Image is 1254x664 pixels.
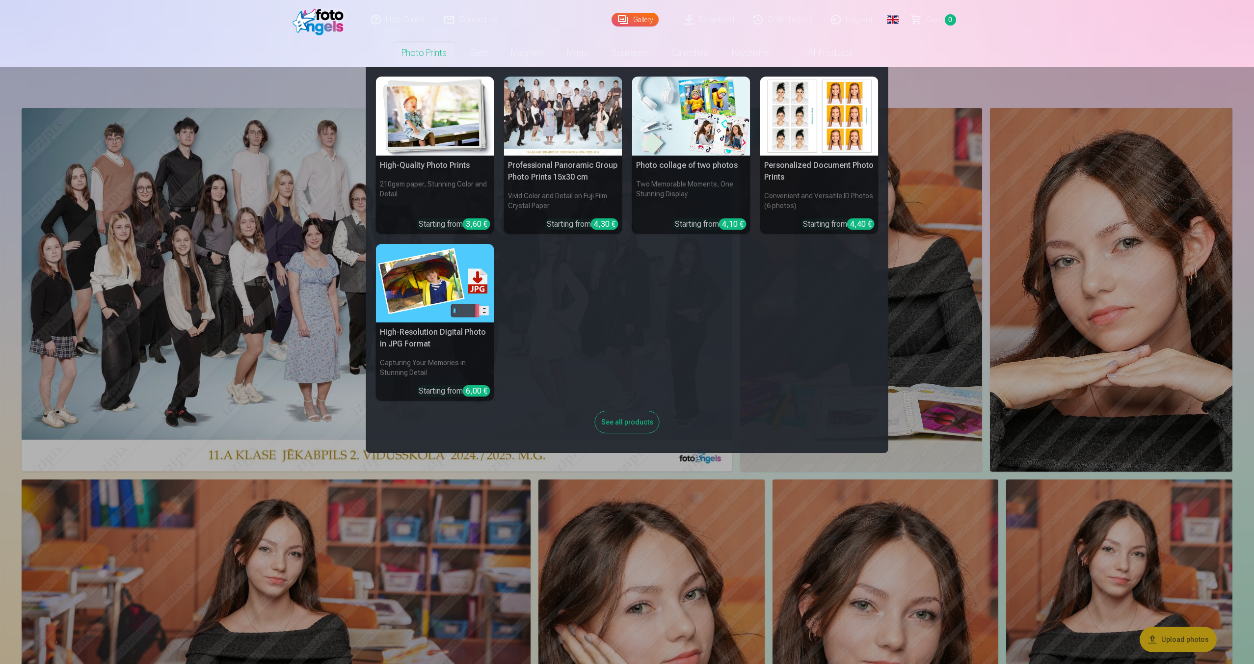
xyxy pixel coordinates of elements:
[660,39,720,67] a: Calendars
[632,77,750,156] img: Photo collage of two photos
[926,14,941,26] span: Сart
[595,416,660,426] a: See all products
[847,218,875,230] div: 4,40 €
[458,39,499,67] a: Sets
[504,187,622,214] h6: Vivid Color and Detail on Fuji Film Crystal Paper
[376,354,494,381] h6: Capturing Your Memories in Stunning Detail
[632,156,750,175] h5: Photo collage of two photos
[504,156,622,187] h5: Professional Panoramic Group Photo Prints 15x30 cm
[760,156,879,187] h5: Personalized Document Photo Prints
[632,77,750,234] a: Photo collage of two photosPhoto collage of two photosTwo Memorable Moments, One Stunning Display...
[376,244,494,401] a: High-Resolution Digital Photo in JPG FormatHigh-Resolution Digital Photo in JPG FormatCapturing Y...
[591,218,618,230] div: 4,30 €
[547,218,618,230] div: Starting from
[504,77,622,234] a: Professional Panoramic Group Photo Prints 15x30 cmVivid Color and Detail on Fuji Film Crystal Pap...
[419,218,490,230] div: Starting from
[555,39,599,67] a: Mugs
[720,39,781,67] a: Keychains
[595,411,660,433] div: See all products
[760,77,879,234] a: Personalized Document Photo PrintsPersonalized Document Photo PrintsConvenient and Versatile ID P...
[760,77,879,156] img: Personalized Document Photo Prints
[599,39,660,67] a: Souvenirs
[376,244,494,323] img: High-Resolution Digital Photo in JPG Format
[376,322,494,354] h5: High-Resolution Digital Photo in JPG Format
[376,175,494,214] h6: 210gsm paper, Stunning Color and Detail
[719,218,747,230] div: 4,10 €
[293,4,349,35] img: /fa4
[376,77,494,156] img: High-Quality Photo Prints
[781,39,865,67] a: All products
[499,39,555,67] a: Magnets
[945,14,956,26] span: 0
[376,156,494,175] h5: High-Quality Photo Prints
[803,218,875,230] div: Starting from
[376,77,494,234] a: High-Quality Photo PrintsHigh-Quality Photo Prints210gsm paper, Stunning Color and DetailStarting...
[419,385,490,397] div: Starting from
[760,187,879,214] h6: Convenient and Versatile ID Photos (6 photos)
[463,218,490,230] div: 3,60 €
[675,218,747,230] div: Starting from
[463,385,490,397] div: 6,00 €
[612,13,659,27] a: Gallery
[632,175,750,214] h6: Two Memorable Moments, One Stunning Display
[390,39,458,67] a: Photo prints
